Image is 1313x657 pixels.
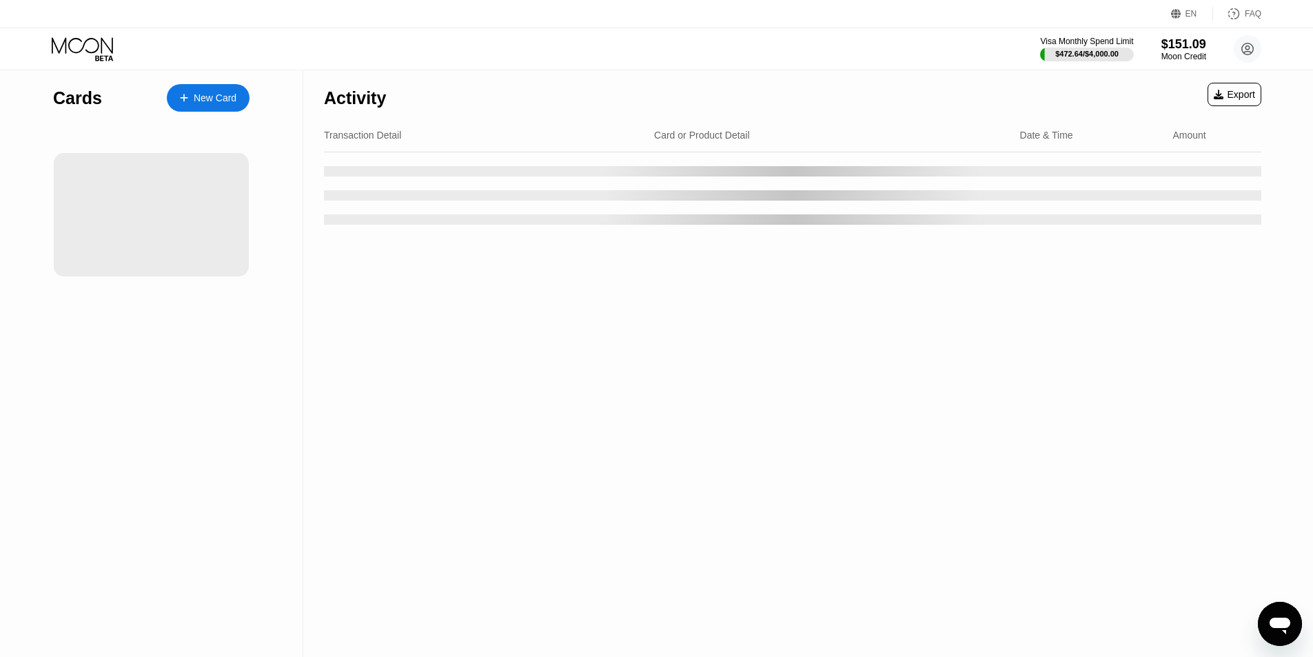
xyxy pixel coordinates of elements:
div: Visa Monthly Spend Limit [1040,37,1133,46]
div: $472.64 / $4,000.00 [1055,50,1119,58]
div: Export [1214,89,1255,100]
div: Activity [324,88,386,108]
div: EN [1185,9,1197,19]
div: $151.09 [1161,37,1206,52]
div: FAQ [1213,7,1261,21]
div: Cards [53,88,102,108]
div: Export [1208,83,1261,106]
div: New Card [167,84,250,112]
div: Transaction Detail [324,130,401,141]
iframe: Button to launch messaging window [1258,602,1302,646]
div: New Card [194,92,236,104]
div: Moon Credit [1161,52,1206,61]
div: Visa Monthly Spend Limit$472.64/$4,000.00 [1040,37,1133,61]
div: Card or Product Detail [654,130,750,141]
div: Date & Time [1020,130,1073,141]
div: Amount [1172,130,1205,141]
div: $151.09Moon Credit [1161,37,1206,61]
div: EN [1171,7,1213,21]
div: FAQ [1245,9,1261,19]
